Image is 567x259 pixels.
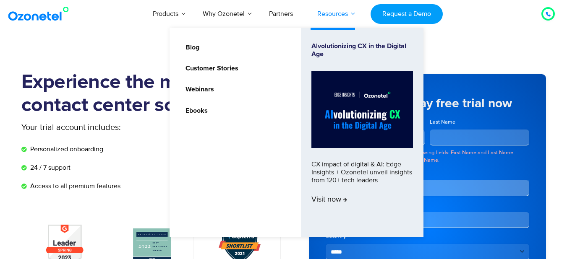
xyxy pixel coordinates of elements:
span: 24 / 7 support [28,163,71,173]
a: Ebooks [180,106,209,116]
span: Visit now [311,195,347,205]
h5: Start your 7 day free trial now [326,97,529,110]
a: Blog [180,42,201,53]
label: Country [326,232,529,241]
a: Webinars [180,84,215,95]
img: Alvolutionizing.jpg [311,71,413,148]
a: Alvolutionizing CX in the Digital AgeCX impact of digital & AI: Edge Insights + Ozonetel unveil i... [311,42,413,223]
span: Access to all premium features [28,181,120,191]
h1: Experience the most flexible contact center solution [21,71,284,117]
span: Personalized onboarding [28,144,103,154]
label: Business Email [326,168,529,177]
div: This field is required. Please fill in the following fields: First Name and Last Name. Please com... [326,149,529,164]
label: Company Name [326,200,529,209]
p: Your trial account includes: [21,121,221,134]
a: Customer Stories [180,63,240,74]
a: Request a Demo [371,4,442,24]
label: Last Name [430,118,529,126]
